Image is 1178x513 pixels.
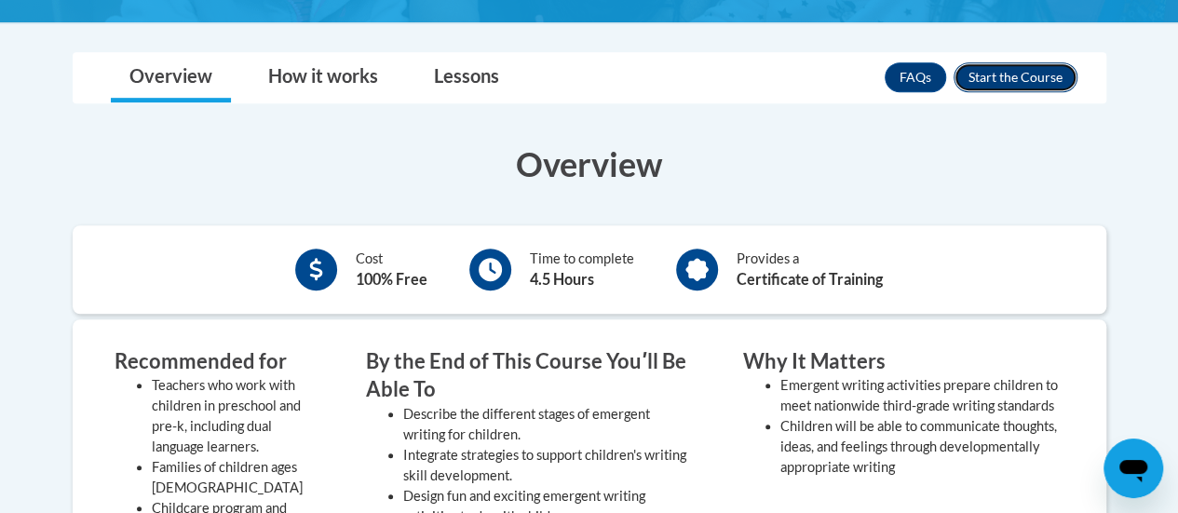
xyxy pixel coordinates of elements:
h3: Why It Matters [743,347,1064,376]
h3: By the End of This Course Youʹll Be Able To [366,347,687,405]
button: Enroll [954,62,1077,92]
li: Describe the different stages of emergent writing for children. [403,404,687,445]
a: Overview [111,53,231,102]
h3: Overview [73,141,1106,187]
div: Cost [356,249,427,290]
a: Lessons [415,53,518,102]
iframe: Button to launch messaging window [1104,439,1163,498]
li: Children will be able to communicate thoughts, ideas, and feelings through developmentally approp... [780,416,1064,478]
li: Emergent writing activities prepare children to meet nationwide third-grade writing standards [780,375,1064,416]
a: FAQs [885,62,946,92]
a: How it works [250,53,397,102]
li: Integrate strategies to support children's writing skill development. [403,445,687,486]
div: Time to complete [530,249,634,290]
b: 100% Free [356,270,427,288]
b: 4.5 Hours [530,270,594,288]
div: Provides a [737,249,883,290]
b: Certificate of Training [737,270,883,288]
li: Families of children ages [DEMOGRAPHIC_DATA] [152,457,310,498]
li: Teachers who work with children in preschool and pre-k, including dual language learners. [152,375,310,457]
h3: Recommended for [115,347,310,376]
